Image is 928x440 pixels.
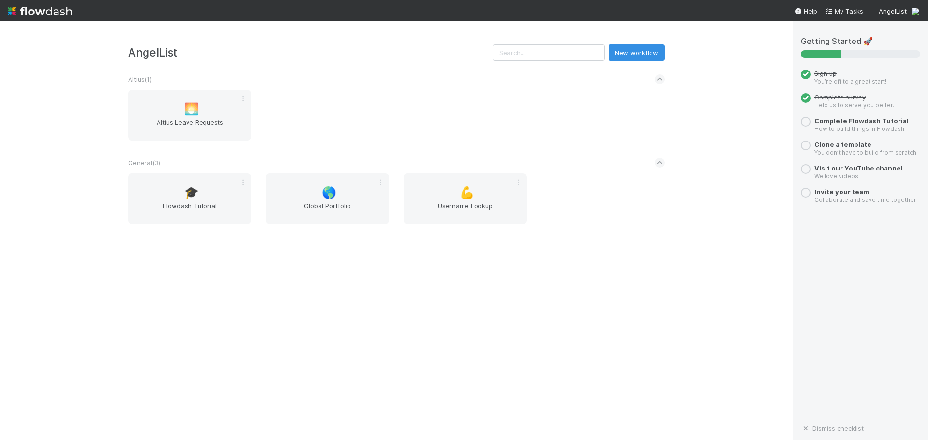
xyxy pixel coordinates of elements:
[825,6,863,16] a: My Tasks
[460,186,474,199] span: 💪
[128,46,493,59] h3: AngelList
[128,75,152,83] span: Altius ( 1 )
[801,37,920,46] h5: Getting Started 🚀
[911,7,920,16] img: avatar_28c6a484-83f6-4d9b-aa3b-1410a709a33e.png
[814,93,866,101] span: Complete survey
[814,172,860,180] small: We love videos!
[814,70,837,77] span: Sign up
[814,196,918,203] small: Collaborate and save time together!
[814,117,909,125] a: Complete Flowdash Tutorial
[814,188,869,196] a: Invite your team
[493,44,605,61] input: Search...
[825,7,863,15] span: My Tasks
[801,425,864,432] a: Dismiss checklist
[814,101,894,109] small: Help us to serve you better.
[322,186,336,199] span: 🌎
[814,78,886,85] small: You’re off to a great start!
[128,159,160,167] span: General ( 3 )
[128,173,251,224] a: 🎓Flowdash Tutorial
[132,117,247,137] span: Altius Leave Requests
[814,164,903,172] a: Visit our YouTube channel
[404,173,527,224] a: 💪Username Lookup
[8,3,72,19] img: logo-inverted-e16ddd16eac7371096b0.svg
[128,90,251,141] a: 🌅Altius Leave Requests
[270,201,385,220] span: Global Portfolio
[794,6,817,16] div: Help
[184,103,199,115] span: 🌅
[814,149,918,156] small: You don’t have to build from scratch.
[184,186,199,199] span: 🎓
[814,141,871,148] a: Clone a template
[266,173,389,224] a: 🌎Global Portfolio
[132,201,247,220] span: Flowdash Tutorial
[814,125,906,132] small: How to build things in Flowdash.
[407,201,523,220] span: Username Lookup
[609,44,665,61] button: New workflow
[879,7,907,15] span: AngelList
